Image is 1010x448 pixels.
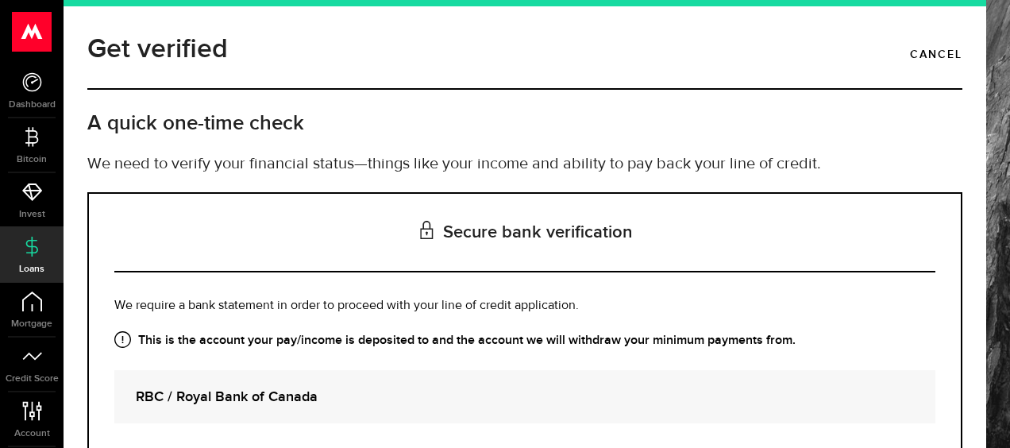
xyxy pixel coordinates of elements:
p: We need to verify your financial status—things like your income and ability to pay back your line... [87,153,962,176]
span: We require a bank statement in order to proceed with your line of credit application. [114,299,579,312]
h1: Get verified [87,29,228,70]
iframe: LiveChat chat widget [943,381,1010,448]
a: Cancel [910,41,962,68]
h3: Secure bank verification [114,194,935,272]
strong: This is the account your pay/income is deposited to and the account we will withdraw your minimum... [114,331,935,350]
strong: RBC / Royal Bank of Canada [136,386,914,407]
h2: A quick one-time check [87,110,962,137]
